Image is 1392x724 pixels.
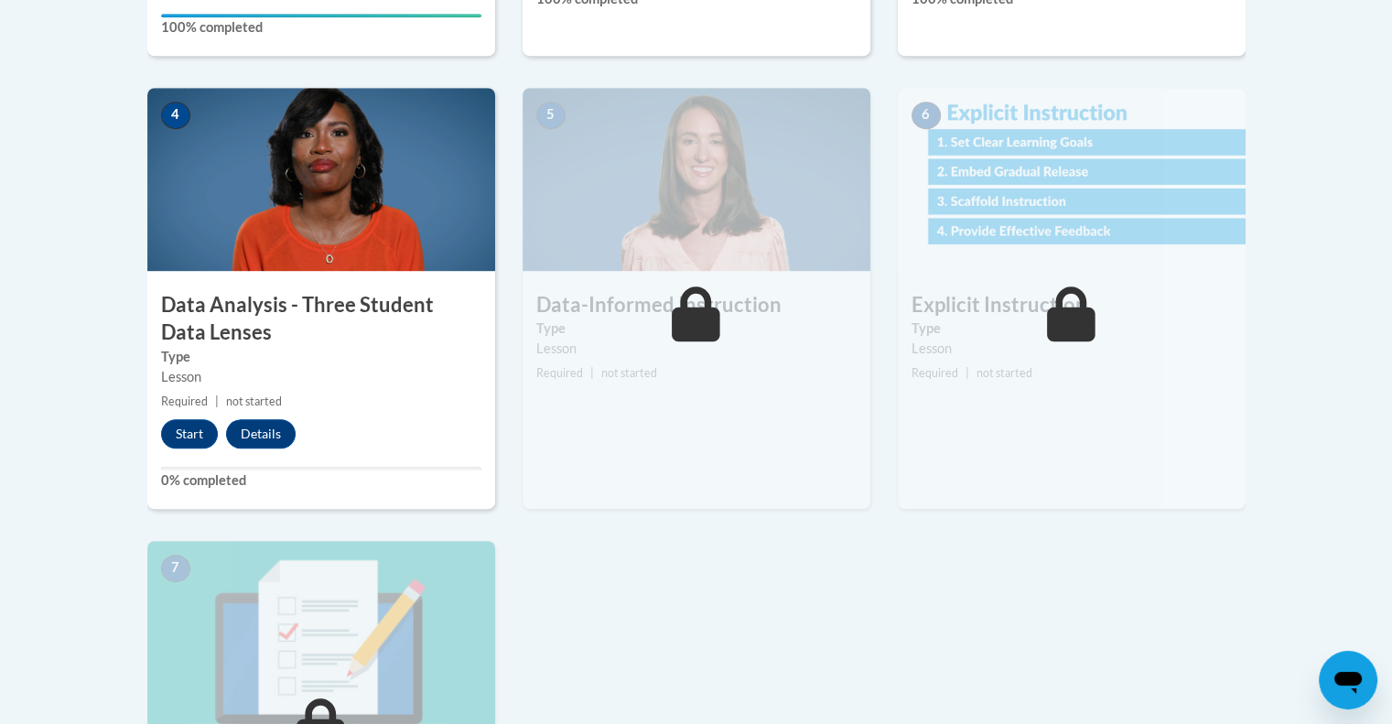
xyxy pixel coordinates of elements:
[912,319,1232,339] label: Type
[966,366,969,380] span: |
[977,366,1032,380] span: not started
[161,394,208,408] span: Required
[147,541,495,724] img: Course Image
[161,347,481,367] label: Type
[161,17,481,38] label: 100% completed
[161,14,481,17] div: Your progress
[898,88,1246,271] img: Course Image
[536,366,583,380] span: Required
[226,419,296,448] button: Details
[523,88,870,271] img: Course Image
[601,366,657,380] span: not started
[161,102,190,129] span: 4
[215,394,219,408] span: |
[590,366,594,380] span: |
[226,394,282,408] span: not started
[536,102,566,129] span: 5
[161,470,481,491] label: 0% completed
[523,291,870,319] h3: Data-Informed Instruction
[536,319,857,339] label: Type
[536,339,857,359] div: Lesson
[161,419,218,448] button: Start
[147,291,495,348] h3: Data Analysis - Three Student Data Lenses
[161,367,481,387] div: Lesson
[161,555,190,582] span: 7
[912,366,958,380] span: Required
[898,291,1246,319] h3: Explicit Instruction
[912,339,1232,359] div: Lesson
[912,102,941,129] span: 6
[147,88,495,271] img: Course Image
[1319,651,1377,709] iframe: Button to launch messaging window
